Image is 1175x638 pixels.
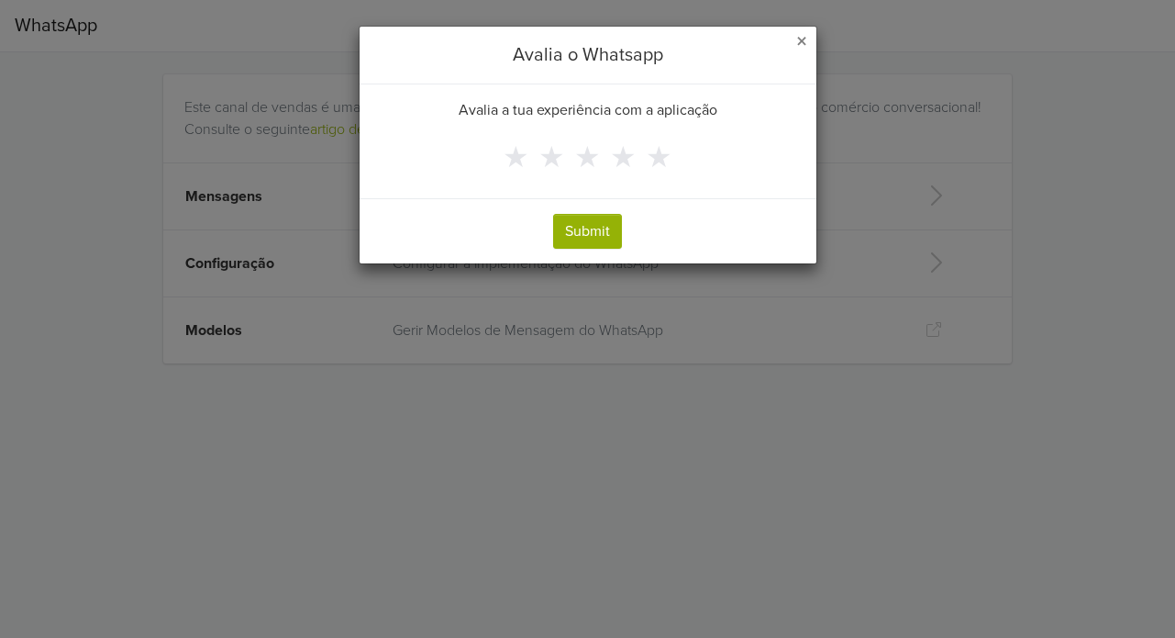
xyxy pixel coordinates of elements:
span: ★ [610,140,637,175]
span: ★ [574,140,601,175]
span: ★ [538,140,565,175]
span: ★ [503,140,529,175]
button: Close [796,31,807,53]
span: ★ [646,140,672,175]
button: Submit [553,214,622,249]
span: × [796,28,807,55]
h5: Avalia o Whatsapp [513,41,663,69]
p: Avalia a tua experiência com a aplicação [459,99,717,121]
